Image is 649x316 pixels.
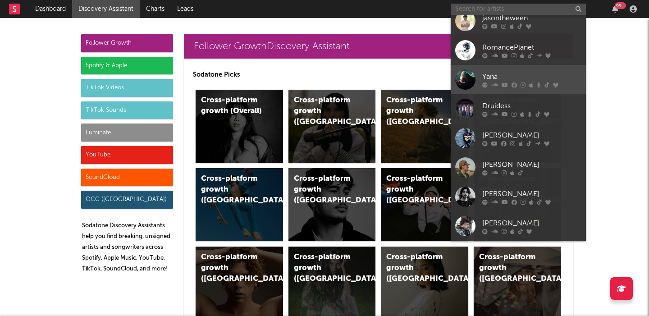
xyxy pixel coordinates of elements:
a: [PERSON_NAME] [451,182,586,211]
div: Yana [482,71,581,82]
div: SoundCloud [81,169,173,187]
a: Cross-platform growth ([GEOGRAPHIC_DATA]) [288,90,376,163]
a: Yana [451,65,586,94]
div: Cross-platform growth ([GEOGRAPHIC_DATA]) [201,174,262,206]
a: Druidess [451,94,586,124]
div: YouTube [81,146,173,164]
div: [PERSON_NAME] [482,159,581,170]
div: Cross-platform growth ([GEOGRAPHIC_DATA]) [201,252,262,284]
input: Search for artists [451,4,586,15]
a: [PERSON_NAME] [451,124,586,153]
div: Cross-platform growth (Overall) [201,95,262,117]
div: Cross-platform growth ([GEOGRAPHIC_DATA]) [294,252,355,284]
a: Cross-platform growth ([GEOGRAPHIC_DATA]) [381,90,468,163]
div: Cross-platform growth ([GEOGRAPHIC_DATA]) [294,174,355,206]
a: [PERSON_NAME] [451,153,586,182]
div: TikTok Videos [81,79,173,97]
a: Cross-platform growth ([GEOGRAPHIC_DATA]) [196,168,283,241]
div: Luminate [81,124,173,142]
p: Sodatone Discovery Assistants help you find breaking, unsigned artists and songwriters across Spo... [82,220,173,275]
div: [PERSON_NAME] [482,218,581,229]
a: [PERSON_NAME] [451,211,586,241]
div: jasontheween [482,13,581,23]
a: Cross-platform growth ([GEOGRAPHIC_DATA]/GSA) [381,168,468,241]
a: HAFFWAY [451,241,586,270]
div: 99 + [615,2,626,9]
div: Cross-platform growth ([GEOGRAPHIC_DATA]) [294,95,355,128]
div: Cross-platform growth ([GEOGRAPHIC_DATA]) [386,95,448,128]
div: Druidess [482,101,581,111]
div: OCC ([GEOGRAPHIC_DATA]) [81,191,173,209]
div: [PERSON_NAME] [482,130,581,141]
div: [PERSON_NAME] [482,188,581,199]
div: Cross-platform growth ([GEOGRAPHIC_DATA]) [479,252,540,284]
div: Cross-platform growth ([GEOGRAPHIC_DATA]) [386,252,448,284]
div: Spotify & Apple [81,57,173,75]
p: Sodatone Picks [193,69,564,80]
div: TikTok Sounds [81,101,173,119]
a: Cross-platform growth ([GEOGRAPHIC_DATA]) [288,168,376,241]
div: RomancePlanet [482,42,581,53]
div: Cross-platform growth ([GEOGRAPHIC_DATA]/GSA) [386,174,448,206]
div: Follower Growth [81,34,173,52]
a: Cross-platform growth (Overall) [196,90,283,163]
a: Follower GrowthDiscovery Assistant [184,34,573,59]
a: RomancePlanet [451,36,586,65]
button: 99+ [612,5,618,13]
a: jasontheween [451,6,586,36]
